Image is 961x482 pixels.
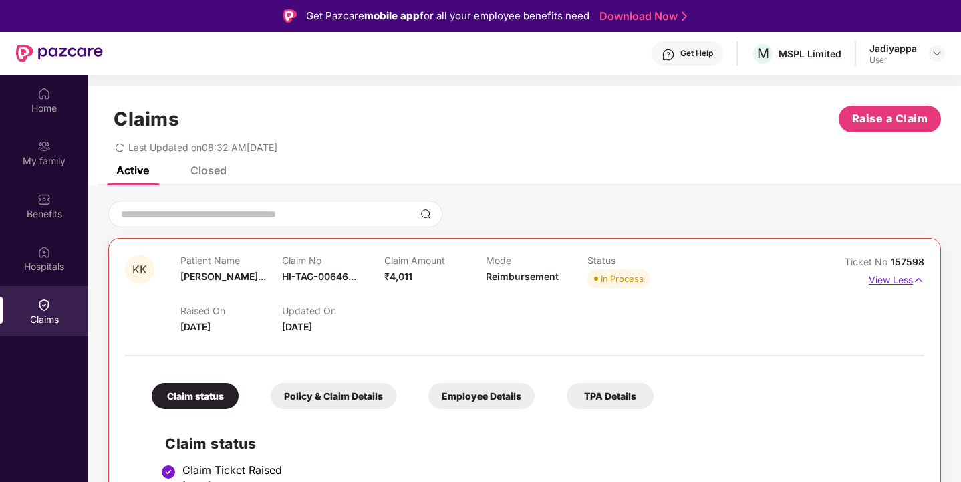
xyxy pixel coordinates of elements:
span: Last Updated on 08:32 AM[DATE] [128,142,277,153]
span: Raise a Claim [852,110,928,127]
p: Claim Amount [384,255,486,266]
img: svg+xml;base64,PHN2ZyBpZD0iSGVscC0zMngzMiIgeG1sbnM9Imh0dHA6Ly93d3cudzMub3JnLzIwMDAvc3ZnIiB3aWR0aD... [662,48,675,62]
img: svg+xml;base64,PHN2ZyBpZD0iQ2xhaW0iIHhtbG5zPSJodHRwOi8vd3d3LnczLm9yZy8yMDAwL3N2ZyIgd2lkdGg9IjIwIi... [37,298,51,312]
img: svg+xml;base64,PHN2ZyB3aWR0aD0iMjAiIGhlaWdodD0iMjAiIHZpZXdCb3g9IjAgMCAyMCAyMCIgZmlsbD0ibm9uZSIgeG... [37,140,51,153]
div: Claim Ticket Raised [182,463,911,477]
img: Stroke [682,9,687,23]
span: M [757,45,769,62]
h2: Claim status [165,433,911,455]
img: svg+xml;base64,PHN2ZyBpZD0iU2VhcmNoLTMyeDMyIiB4bWxucz0iaHR0cDovL3d3dy53My5vcmcvMjAwMC9zdmciIHdpZH... [420,209,431,219]
img: svg+xml;base64,PHN2ZyBpZD0iSG9tZSIgeG1sbnM9Imh0dHA6Ly93d3cudzMub3JnLzIwMDAvc3ZnIiB3aWR0aD0iMjAiIG... [37,87,51,100]
p: Updated On [282,305,384,316]
h1: Claims [114,108,179,130]
div: Get Pazcare for all your employee benefits need [306,8,589,24]
span: HI-TAG-00646... [282,271,356,282]
p: Mode [486,255,587,266]
img: svg+xml;base64,PHN2ZyBpZD0iSG9zcGl0YWxzIiB4bWxucz0iaHR0cDovL3d3dy53My5vcmcvMjAwMC9zdmciIHdpZHRoPS... [37,245,51,259]
img: svg+xml;base64,PHN2ZyB4bWxucz0iaHR0cDovL3d3dy53My5vcmcvMjAwMC9zdmciIHdpZHRoPSIxNyIgaGVpZ2h0PSIxNy... [913,273,924,287]
span: 157598 [891,256,924,267]
span: [PERSON_NAME]... [180,271,266,282]
span: Reimbursement [486,271,559,282]
div: Claim status [152,383,239,409]
div: Policy & Claim Details [271,383,396,409]
strong: mobile app [364,9,420,22]
p: Claim No [282,255,384,266]
p: Patient Name [180,255,282,266]
div: Closed [190,164,227,177]
div: Active [116,164,149,177]
img: svg+xml;base64,PHN2ZyBpZD0iU3RlcC1Eb25lLTMyeDMyIiB4bWxucz0iaHR0cDovL3d3dy53My5vcmcvMjAwMC9zdmciIH... [160,464,176,480]
span: [DATE] [282,321,312,332]
span: redo [115,142,124,153]
img: Logo [283,9,297,23]
span: Ticket No [845,256,891,267]
div: User [869,55,917,66]
div: MSPL Limited [779,47,841,60]
div: Jadiyappa [869,42,917,55]
div: TPA Details [567,383,654,409]
span: KK [132,264,147,275]
img: New Pazcare Logo [16,45,103,62]
div: Employee Details [428,383,535,409]
p: View Less [869,269,924,287]
img: svg+xml;base64,PHN2ZyBpZD0iRHJvcGRvd24tMzJ4MzIiIHhtbG5zPSJodHRwOi8vd3d3LnczLm9yZy8yMDAwL3N2ZyIgd2... [932,48,942,59]
div: Get Help [680,48,713,59]
img: svg+xml;base64,PHN2ZyBpZD0iQmVuZWZpdHMiIHhtbG5zPSJodHRwOi8vd3d3LnczLm9yZy8yMDAwL3N2ZyIgd2lkdGg9Ij... [37,193,51,206]
a: Download Now [599,9,683,23]
span: ₹4,011 [384,271,412,282]
p: Raised On [180,305,282,316]
div: In Process [601,272,644,285]
span: [DATE] [180,321,211,332]
p: Status [587,255,689,266]
button: Raise a Claim [839,106,941,132]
